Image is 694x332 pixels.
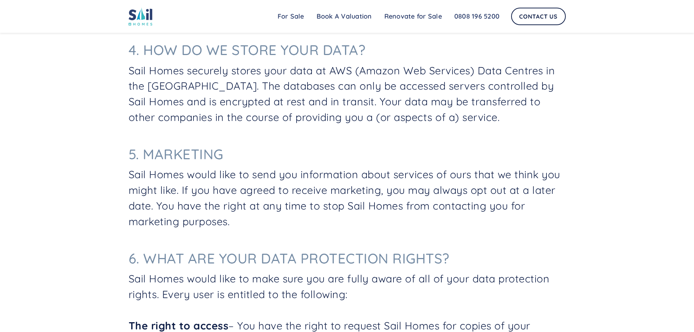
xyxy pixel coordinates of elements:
[129,146,566,163] h3: 5. Marketing
[129,167,566,229] p: Sail Homes would like to send you information about services of ours that we think you might like...
[511,8,566,25] a: Contact Us
[129,250,566,267] h3: 6. What are your data protection rights?
[129,7,153,26] img: sail home logo colored
[129,63,566,125] p: Sail Homes securely stores your data at AWS (Amazon Web Services) Data Centres in the [GEOGRAPHIC...
[378,9,448,24] a: Renovate for Sale
[310,9,378,24] a: Book A Valuation
[129,42,566,59] h3: 4. How do we store your data?
[271,9,310,24] a: For Sale
[129,319,229,332] strong: The right to access
[448,9,506,24] a: 0808 196 5200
